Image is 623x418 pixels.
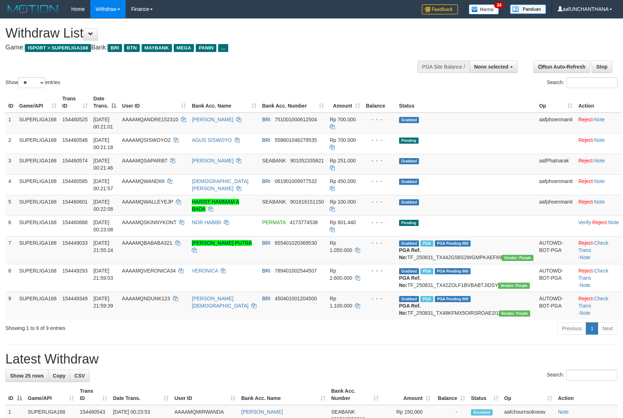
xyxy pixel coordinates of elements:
td: 5 [5,195,16,215]
td: SUPERLIGA168 [16,133,60,154]
span: Grabbed [399,179,419,185]
b: PGA Ref. No: [399,275,421,288]
span: Vendor URL: https://trx4.1velocity.biz [498,283,529,289]
span: BRI [262,178,271,184]
th: Date Trans.: activate to sort column ascending [110,384,172,405]
select: Showentries [18,77,45,88]
span: Copy 558601046279535 to clipboard [275,137,317,143]
span: [DATE] 00:21:18 [94,137,113,150]
td: SUPERLIGA168 [16,236,60,264]
span: 154460525 [62,117,88,122]
a: Note [594,137,605,143]
span: [DATE] 00:21:57 [94,178,113,191]
th: Amount: activate to sort column ascending [381,384,433,405]
a: Reject [578,240,593,246]
span: Show 25 rows [10,373,44,379]
span: 154460585 [62,178,88,184]
span: 154449349 [62,296,88,301]
a: CSV [70,370,90,382]
span: [DATE] 21:59:03 [94,268,113,281]
a: Run Auto-Refresh [533,61,590,73]
a: Note [580,254,590,260]
a: Note [580,282,590,288]
a: Previous [557,322,586,335]
span: AAAAMQSISWOYO2 [122,137,171,143]
span: 154460688 [62,219,88,225]
div: - - - [366,178,393,185]
span: Grabbed [399,117,419,123]
span: BRI [262,268,271,274]
td: SUPERLIGA168 [16,215,60,236]
td: TF_250831_TX442G56S2WGMPKAEF69 [396,236,536,264]
span: Copy 901616151150 to clipboard [290,199,324,205]
a: [DEMOGRAPHIC_DATA][PERSON_NAME] [192,178,248,191]
span: AAAAMQWANDIIII [122,178,165,184]
span: PGA Pending [435,240,471,247]
div: - - - [366,157,393,164]
td: 6 [5,215,16,236]
span: MEGA [174,44,194,52]
span: SEABANK [262,158,286,164]
td: 9 [5,292,16,319]
span: BRI [262,296,271,301]
td: SUPERLIGA168 [16,195,60,215]
td: 7 [5,236,16,264]
span: [DATE] 21:59:39 [94,296,113,309]
a: Note [594,158,605,164]
label: Search: [547,370,618,380]
span: Pending [399,220,419,226]
label: Search: [547,77,618,88]
td: · · [575,215,622,236]
img: panduan.png [510,4,546,14]
span: Copy 751001000612504 to clipboard [275,117,317,122]
span: None selected [474,64,509,70]
td: · [575,133,622,154]
td: 8 [5,264,16,292]
a: Reject [578,199,593,205]
span: Marked by aafheankoy [420,296,433,302]
th: Status: activate to sort column ascending [468,384,501,405]
td: 4 [5,174,16,195]
a: 1 [586,322,598,335]
span: Rp 450.000 [330,178,356,184]
span: AAAAMQNDUNK123 [122,296,170,301]
a: Reject [578,296,593,301]
span: Grabbed [399,158,419,164]
th: Date Trans.: activate to sort column descending [91,92,119,113]
span: ... [218,44,228,52]
span: Rp 700.000 [330,117,356,122]
a: Note [608,219,619,225]
div: - - - [366,295,393,302]
a: [PERSON_NAME] [192,158,233,164]
th: Game/API: activate to sort column ascending [25,384,77,405]
td: · · [575,264,622,292]
span: Grabbed [399,268,419,274]
th: Action [575,92,622,113]
span: Copy 655401020369530 to clipboard [275,240,317,246]
a: Note [594,117,605,122]
span: 154449293 [62,268,88,274]
th: Bank Acc. Number: activate to sort column ascending [259,92,327,113]
h4: Game: Bank: [5,44,408,51]
th: Trans ID: activate to sort column ascending [77,384,110,405]
td: SUPERLIGA168 [16,154,60,174]
td: SUPERLIGA168 [16,113,60,134]
td: · · [575,236,622,264]
a: [PERSON_NAME][DEMOGRAPHIC_DATA] [192,296,248,309]
img: MOTION_logo.png [5,4,60,14]
img: Button%20Memo.svg [469,4,499,14]
div: - - - [366,136,393,144]
th: Balance [363,92,396,113]
h1: Latest Withdraw [5,352,618,366]
span: 154449033 [62,240,88,246]
span: Copy 901052335821 to clipboard [290,158,324,164]
span: Copy 450401001204500 to clipboard [275,296,317,301]
th: Bank Acc. Name: activate to sort column ascending [238,384,328,405]
span: Marked by aafheankoy [420,268,433,274]
span: Pending [399,138,419,144]
span: 154460574 [62,158,88,164]
input: Search: [566,370,618,380]
span: Vendor URL: https://trx4.1velocity.biz [499,310,530,317]
a: [PERSON_NAME] PUTRA [192,240,252,246]
th: ID: activate to sort column descending [5,384,25,405]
